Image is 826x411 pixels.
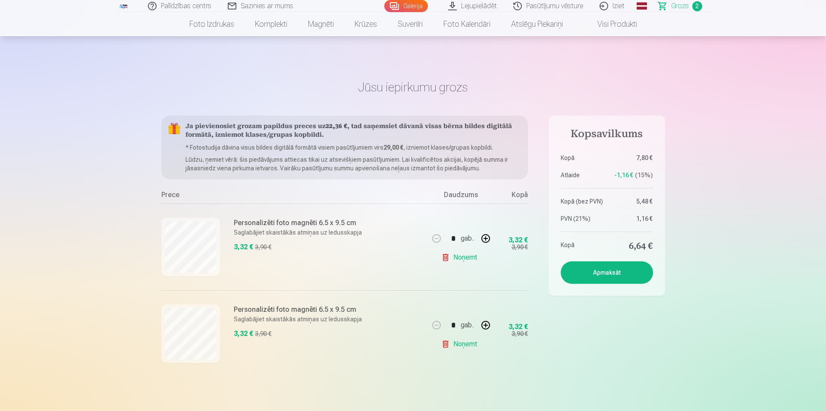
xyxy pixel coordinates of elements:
[255,329,271,338] div: 3,90 €
[185,143,521,152] p: * Fotostudija dāvina visus bildes digitālā formātā visiem pasūtījumiem virs , izniemot klases/gru...
[461,228,474,249] div: gab.
[387,12,433,36] a: Suvenīri
[234,304,362,315] h6: Personalizēti foto magnēti 6.5 x 9.5 cm
[326,123,347,130] b: 22,36 €
[628,197,653,206] dd: 5,48 €
[512,329,528,338] div: 3,90 €
[561,214,619,223] dt: PVN (21%)
[561,171,619,179] dt: Atlaide
[255,243,271,251] div: 3,90 €
[441,336,481,353] a: Noņemt
[561,197,619,206] dt: Kopā (bez PVN)
[501,12,573,36] a: Atslēgu piekariņi
[493,190,528,204] div: Kopā
[185,155,521,173] p: Lūdzu, ņemiet vērā: šis piedāvājums attiecas tikai uz atsevišķiem pasūtījumiem. Lai kvalificētos ...
[628,241,653,253] dd: 6,64 €
[561,241,619,253] dt: Kopā
[561,154,619,162] dt: Kopā
[441,249,481,266] a: Noņemt
[161,190,429,204] div: Prece
[298,12,344,36] a: Magnēti
[573,12,647,36] a: Visi produkti
[234,218,362,228] h6: Personalizēti foto magnēti 6.5 x 9.5 cm
[383,144,403,151] b: 29,00 €
[628,214,653,223] dd: 1,16 €
[119,3,129,9] img: /fa1
[561,261,653,284] button: Apmaksāt
[635,171,653,179] span: 15 %
[671,1,689,11] span: Grozs
[185,122,521,140] h5: Ja pievienosiet grozam papildus preces uz , tad saņemsiet dāvanā visas bērna bildes digitālā form...
[245,12,298,36] a: Komplekti
[179,12,245,36] a: Foto izdrukas
[161,79,665,95] h1: Jūsu iepirkumu grozs
[234,228,362,237] p: Saglabājiet skaistākās atmiņas uz ledusskapja
[344,12,387,36] a: Krūzes
[461,315,474,336] div: gab.
[234,315,362,323] p: Saglabājiet skaistākās atmiņas uz ledusskapja
[433,12,501,36] a: Foto kalendāri
[512,243,528,251] div: 3,90 €
[561,128,653,154] h4: Kopsavilkums
[692,1,702,11] span: 2
[614,171,633,179] span: -1,16 €
[628,154,653,162] dd: 7,80 €
[429,190,493,204] div: Daudzums
[234,329,253,339] div: 3,32 €
[234,242,253,252] div: 3,32 €
[509,324,528,329] div: 3,32 €
[509,238,528,243] div: 3,32 €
